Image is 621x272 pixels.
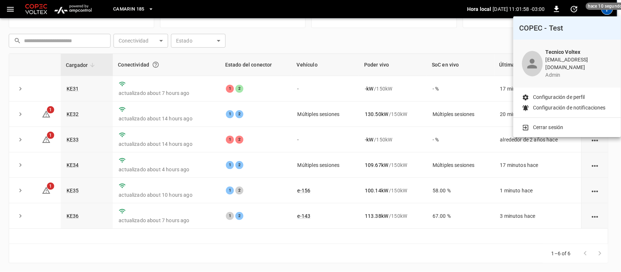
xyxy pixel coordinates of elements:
[546,71,612,79] p: admin
[546,56,612,71] p: [EMAIL_ADDRESS][DOMAIN_NAME]
[533,93,585,101] p: Configuración de perfil
[533,104,606,112] p: Configuración de notificaciones
[546,49,581,55] b: Tecnico Voltex
[519,22,615,34] h6: COPEC - Test
[533,124,564,131] p: Cerrar sesión
[522,51,543,76] div: profile-icon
